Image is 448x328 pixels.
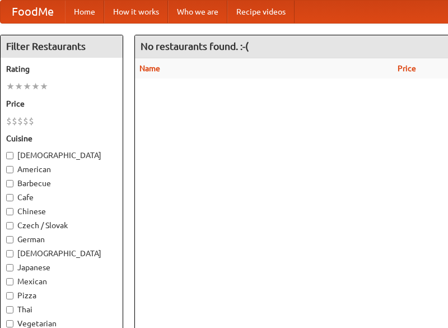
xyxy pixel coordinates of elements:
a: Recipe videos [227,1,295,23]
input: American [6,166,13,173]
li: $ [17,115,23,127]
li: ★ [23,80,31,93]
label: Barbecue [6,178,117,189]
label: [DEMOGRAPHIC_DATA] [6,248,117,259]
input: Thai [6,306,13,313]
label: Japanese [6,262,117,273]
input: Chinese [6,208,13,215]
li: ★ [31,80,40,93]
input: Mexican [6,278,13,285]
label: Pizza [6,290,117,301]
input: Pizza [6,292,13,299]
label: [DEMOGRAPHIC_DATA] [6,150,117,161]
h5: Cuisine [6,133,117,144]
h5: Rating [6,63,117,75]
li: $ [23,115,29,127]
input: [DEMOGRAPHIC_DATA] [6,152,13,159]
a: Who we are [168,1,227,23]
h5: Price [6,98,117,109]
h4: Filter Restaurants [1,35,123,58]
li: ★ [6,80,15,93]
li: ★ [40,80,48,93]
li: $ [6,115,12,127]
a: Home [65,1,104,23]
li: ★ [15,80,23,93]
a: FoodMe [1,1,65,23]
input: German [6,236,13,243]
input: Vegetarian [6,320,13,327]
label: Chinese [6,206,117,217]
label: American [6,164,117,175]
label: Czech / Slovak [6,220,117,231]
ng-pluralize: No restaurants found. :-( [141,41,249,52]
input: Czech / Slovak [6,222,13,229]
a: Price [398,64,416,73]
input: Cafe [6,194,13,201]
label: Mexican [6,276,117,287]
input: Japanese [6,264,13,271]
li: $ [12,115,17,127]
input: [DEMOGRAPHIC_DATA] [6,250,13,257]
label: Cafe [6,192,117,203]
a: Name [139,64,160,73]
li: $ [29,115,34,127]
a: How it works [104,1,168,23]
label: Thai [6,304,117,315]
label: German [6,234,117,245]
input: Barbecue [6,180,13,187]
